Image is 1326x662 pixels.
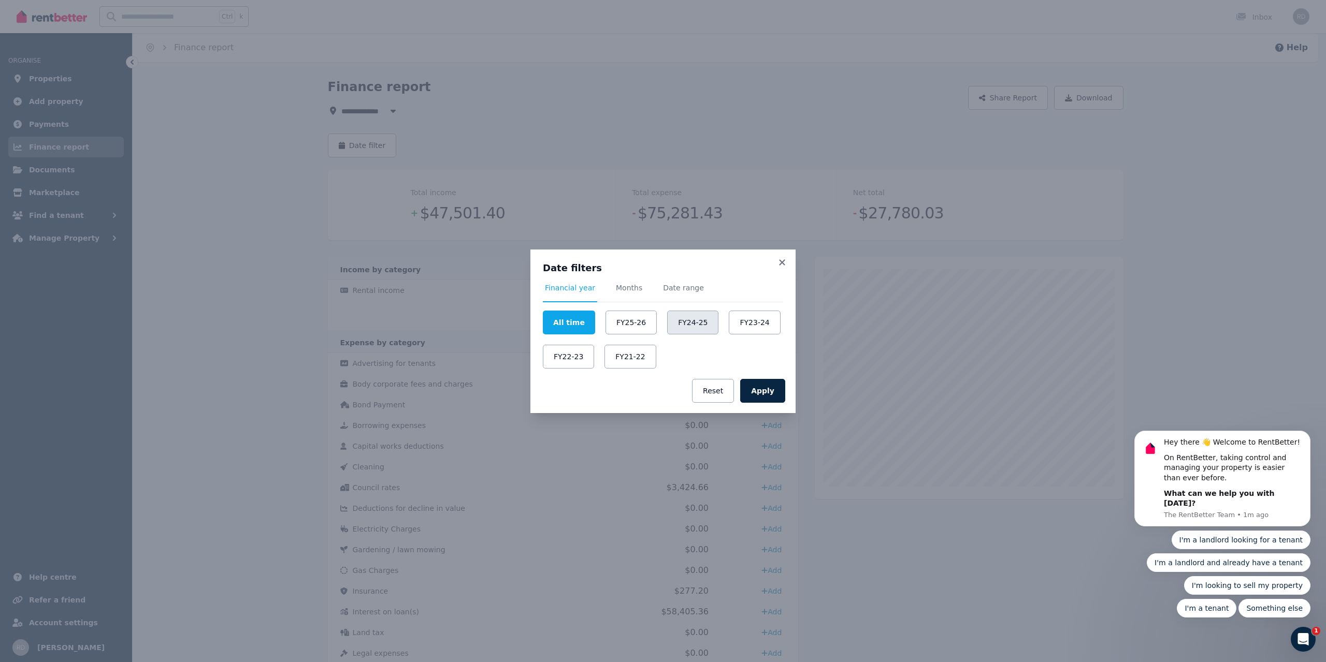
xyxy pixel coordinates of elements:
span: Date range [663,283,704,293]
button: FY22-23 [543,345,594,369]
span: 1 [1312,627,1320,635]
span: Financial year [545,283,595,293]
button: All time [543,311,595,334]
button: Apply [740,379,785,403]
iframe: Intercom live chat [1291,627,1316,652]
nav: Tabs [543,283,783,302]
span: Months [616,283,642,293]
iframe: Intercom notifications message [1119,425,1326,634]
button: FY23-24 [729,311,780,334]
button: FY21-22 [604,345,656,369]
button: Reset [692,379,734,403]
button: FY25-26 [606,311,657,334]
button: FY24-25 [667,311,718,334]
h3: Date filters [543,262,783,274]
